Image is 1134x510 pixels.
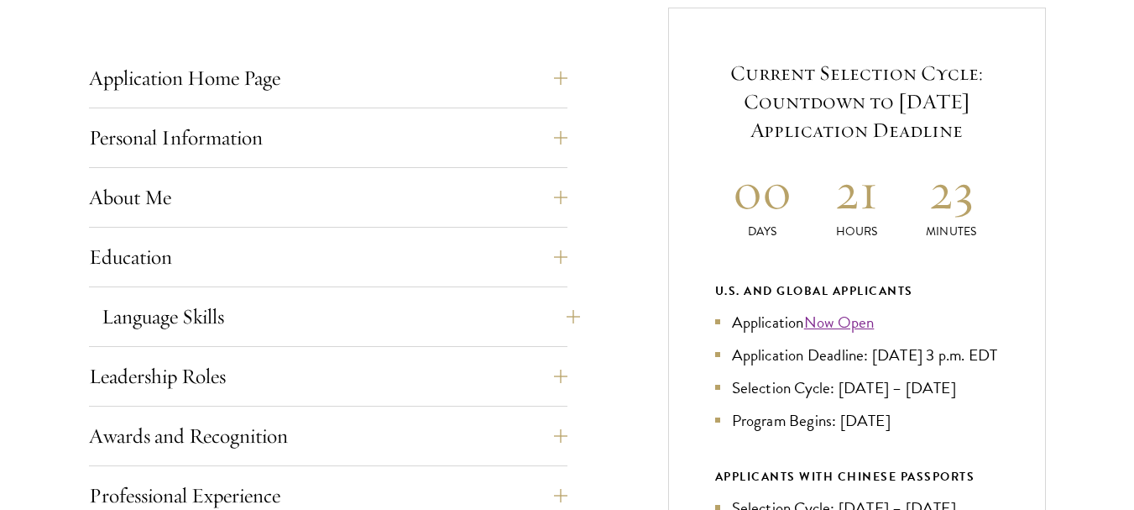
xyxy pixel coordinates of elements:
[715,223,810,240] p: Days
[715,376,999,400] li: Selection Cycle: [DATE] – [DATE]
[89,177,567,218] button: About Me
[89,118,567,158] button: Personal Information
[809,223,904,240] p: Hours
[804,310,875,334] a: Now Open
[715,408,999,433] li: Program Begins: [DATE]
[715,466,999,487] div: APPLICANTS WITH CHINESE PASSPORTS
[715,343,999,367] li: Application Deadline: [DATE] 3 p.m. EDT
[89,58,567,98] button: Application Home Page
[89,356,567,397] button: Leadership Roles
[904,160,999,223] h2: 23
[715,160,810,223] h2: 00
[715,310,999,334] li: Application
[89,416,567,456] button: Awards and Recognition
[715,59,999,145] h5: Current Selection Cycle: Countdown to [DATE] Application Deadline
[102,297,580,337] button: Language Skills
[89,237,567,277] button: Education
[715,281,999,302] div: U.S. and Global Applicants
[904,223,999,240] p: Minutes
[809,160,904,223] h2: 21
